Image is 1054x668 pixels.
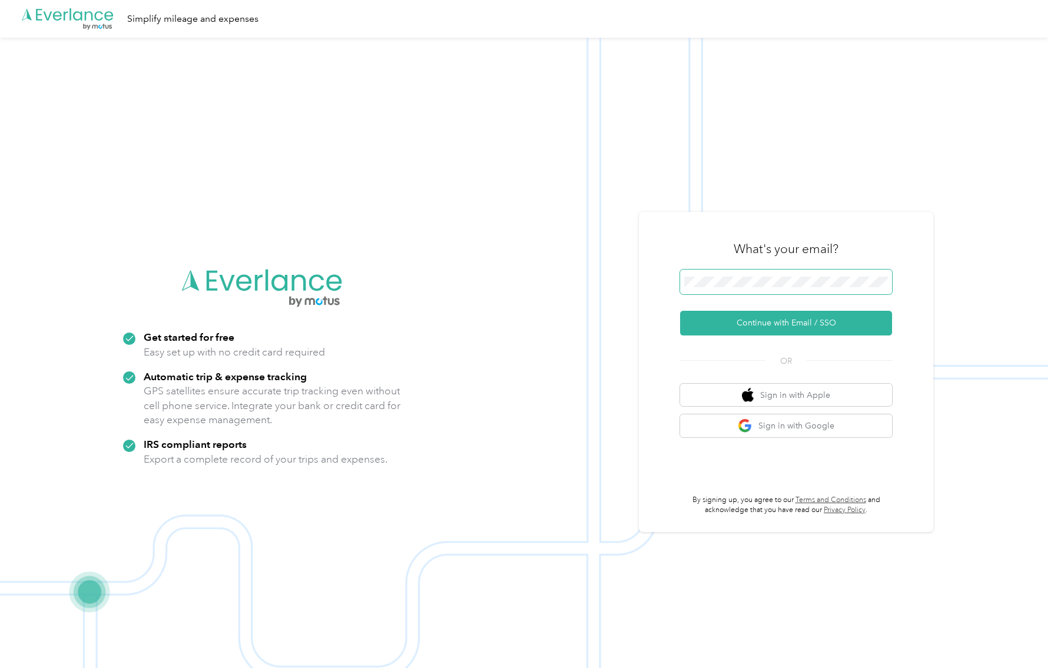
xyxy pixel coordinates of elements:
a: Terms and Conditions [796,496,866,504]
strong: Automatic trip & expense tracking [144,370,307,383]
img: google logo [738,418,753,433]
span: OR [765,355,807,367]
p: By signing up, you agree to our and acknowledge that you have read our . [680,495,892,516]
a: Privacy Policy [824,506,866,514]
button: google logoSign in with Google [680,414,892,437]
strong: Get started for free [144,331,234,343]
p: Easy set up with no credit card required [144,345,325,360]
p: GPS satellites ensure accurate trip tracking even without cell phone service. Integrate your bank... [144,384,401,427]
h3: What's your email? [734,241,838,257]
button: apple logoSign in with Apple [680,384,892,407]
button: Continue with Email / SSO [680,311,892,335]
img: apple logo [742,388,754,403]
strong: IRS compliant reports [144,438,247,450]
p: Export a complete record of your trips and expenses. [144,452,387,467]
div: Simplify mileage and expenses [127,12,258,26]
